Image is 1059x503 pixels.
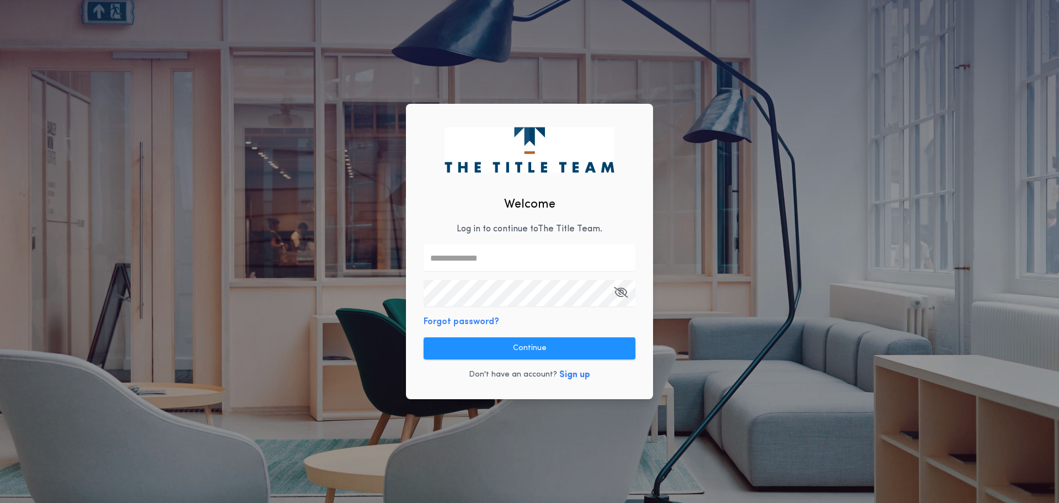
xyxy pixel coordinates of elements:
[457,223,602,236] p: Log in to continue to The Title Team .
[469,369,557,380] p: Don't have an account?
[559,368,590,382] button: Sign up
[424,337,635,359] button: Continue
[424,315,499,329] button: Forgot password?
[504,195,555,214] h2: Welcome
[445,127,614,172] img: logo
